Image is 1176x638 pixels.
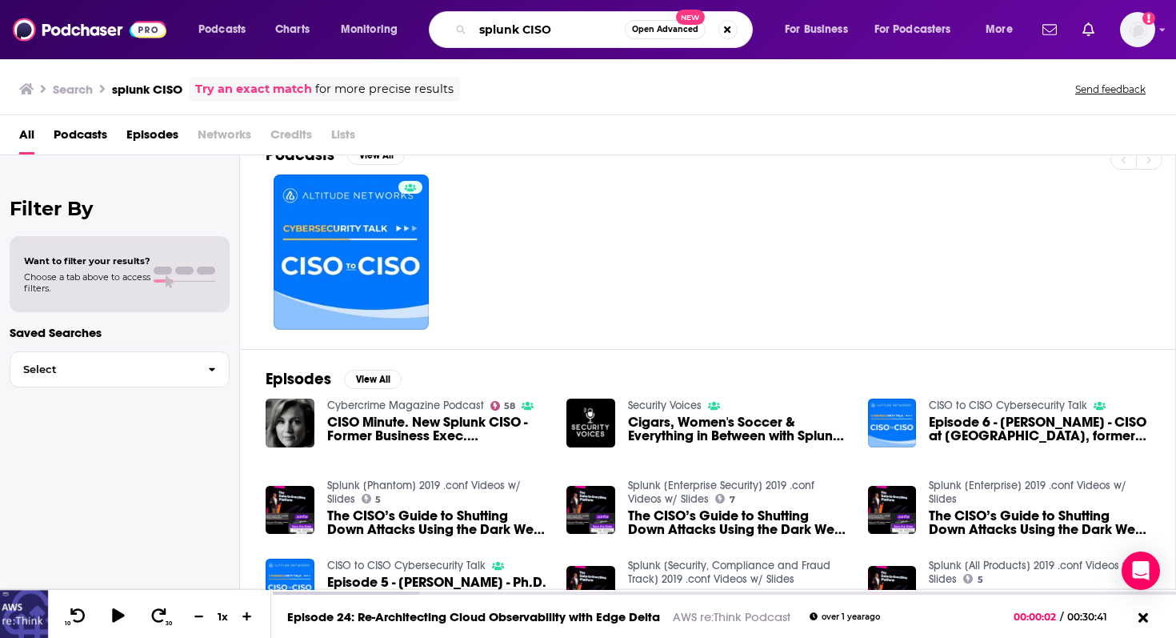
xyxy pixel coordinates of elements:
[210,610,237,623] div: 1 x
[275,18,310,41] span: Charts
[13,14,166,45] img: Podchaser - Follow, Share and Rate Podcasts
[187,17,266,42] button: open menu
[270,122,312,154] span: Credits
[287,609,660,624] a: Episode 24: Re-Architecting Cloud Observability with Edge Delta
[327,576,548,603] span: Episode 5 - [PERSON_NAME] - Ph.D. Founder. Former CISO at [GEOGRAPHIC_DATA]. Prior security and r...
[266,369,331,389] h2: Episodes
[1142,12,1155,25] svg: Add a profile image
[566,486,615,535] img: The CISO’s Guide to Shutting Down Attacks Using the Dark Web + Live Dark Web Tour [Splunk Enterpr...
[1070,82,1150,96] button: Send feedback
[112,82,182,97] h3: splunk CISO
[327,559,486,572] a: CISO to CISO Cybersecurity Talk
[327,415,548,443] a: CISO Minute. New Splunk CISO - Former Business Exec. Theresa Payton, Former White House CIO.
[628,589,849,616] span: The CISO’s Guide to Shutting Down Attacks Using the Dark Web + Live Dark Web Tour [Splunk Enterpr...
[266,486,314,535] img: The CISO’s Guide to Shutting Down Attacks Using the Dark Web + Live Dark Web Tour [Splunk Enterpr...
[444,11,768,48] div: Search podcasts, credits, & more...
[65,620,70,627] span: 10
[1076,16,1101,43] a: Show notifications dropdown
[166,620,172,627] span: 30
[19,122,34,154] a: All
[327,479,521,506] a: Splunk [Phantom] 2019 .conf Videos w/ Slides
[929,559,1135,586] a: Splunk [All Products] 2019 .conf Videos w/ Slides
[62,607,92,627] button: 10
[330,17,418,42] button: open menu
[1122,552,1160,590] div: Open Intercom Messenger
[198,18,246,41] span: Podcasts
[266,145,405,165] a: PodcastsView All
[10,364,195,375] span: Select
[266,145,334,165] h2: Podcasts
[986,18,1013,41] span: More
[929,479,1126,506] a: Splunk [Enterprise] 2019 .conf Videos w/ Slides
[676,10,705,25] span: New
[625,20,706,39] button: Open AdvancedNew
[126,122,178,154] a: Episodes
[774,17,868,42] button: open menu
[341,18,398,41] span: Monitoring
[628,399,702,412] a: Security Voices
[1036,16,1063,43] a: Show notifications dropdown
[490,401,516,411] a: 58
[628,415,849,443] span: Cigars, Women's Soccer & Everything in Between with Splunk CISO, [PERSON_NAME] PhD
[347,146,405,165] button: View All
[53,82,93,97] h3: Search
[868,399,917,447] img: Episode 6 - Yassir Abousselham - CISO at Splunk, former CISO at Okta. Prior security leader at Go...
[195,80,312,98] a: Try an exact match
[362,494,382,504] a: 5
[673,609,790,624] a: AWS re:Think Podcast
[929,399,1087,412] a: CISO to CISO Cybersecurity Talk
[315,80,454,98] span: for more precise results
[327,509,548,536] a: The CISO’s Guide to Shutting Down Attacks Using the Dark Web + Live Dark Web Tour [Splunk Enterpr...
[628,559,830,586] a: Splunk [Security, Compliance and Fraud Track] 2019 .conf Videos w/ Slides
[265,17,319,42] a: Charts
[974,17,1033,42] button: open menu
[24,255,150,267] span: Want to filter your results?
[327,576,548,603] a: Episode 5 - Joel Fulton - Ph.D. Founder. Former CISO at Splunk. Prior security and risk leader at...
[1014,611,1060,623] span: 00:00:02
[868,486,917,535] img: The CISO’s Guide to Shutting Down Attacks Using the Dark Web + Live Dark Web Tour [Splunk Enterpr...
[730,496,735,504] span: 7
[929,415,1150,443] a: Episode 6 - Yassir Abousselham - CISO at Splunk, former CISO at Okta. Prior security leader at Go...
[864,17,974,42] button: open menu
[929,589,1150,616] a: The CISO’s Guide to Shutting Down Attacks Using the Dark Web + Live Dark Web Tour [Splunk Enterpr...
[978,576,983,584] span: 5
[628,509,849,536] a: The CISO’s Guide to Shutting Down Attacks Using the Dark Web + Live Dark Web Tour [Splunk Enterpr...
[266,369,402,389] a: EpisodesView All
[628,479,814,506] a: Splunk [Enterprise Security] 2019 .conf Videos w/ Slides
[145,607,175,627] button: 30
[929,509,1150,536] a: The CISO’s Guide to Shutting Down Attacks Using the Dark Web + Live Dark Web Tour [Splunk Enterpr...
[327,399,484,412] a: Cybercrime Magazine Podcast
[10,325,230,340] p: Saved Searches
[963,574,983,584] a: 5
[1120,12,1155,47] span: Logged in as biancagorospe
[566,399,615,447] img: Cigars, Women's Soccer & Everything in Between with Splunk CISO, Joel Fulton PhD
[266,559,314,608] img: Episode 5 - Joel Fulton - Ph.D. Founder. Former CISO at Splunk. Prior security and risk leader at...
[785,18,848,41] span: For Business
[929,415,1150,443] span: Episode 6 - [PERSON_NAME] - CISO at [GEOGRAPHIC_DATA], former CISO at [GEOGRAPHIC_DATA]. Prior se...
[54,122,107,154] a: Podcasts
[628,415,849,443] a: Cigars, Women's Soccer & Everything in Between with Splunk CISO, Joel Fulton PhD
[1120,12,1155,47] button: Show profile menu
[715,494,735,504] a: 7
[473,17,625,42] input: Search podcasts, credits, & more...
[266,399,314,447] img: CISO Minute. New Splunk CISO - Former Business Exec. Theresa Payton, Former White House CIO.
[566,566,615,615] a: The CISO’s Guide to Shutting Down Attacks Using the Dark Web + Live Dark Web Tour [Splunk Enterpr...
[10,351,230,387] button: Select
[24,271,150,294] span: Choose a tab above to access filters.
[868,566,917,615] img: The CISO’s Guide to Shutting Down Attacks Using the Dark Web + Live Dark Web Tour [Splunk Enterpr...
[810,612,880,621] div: over 1 year ago
[1063,611,1123,623] span: 00:30:41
